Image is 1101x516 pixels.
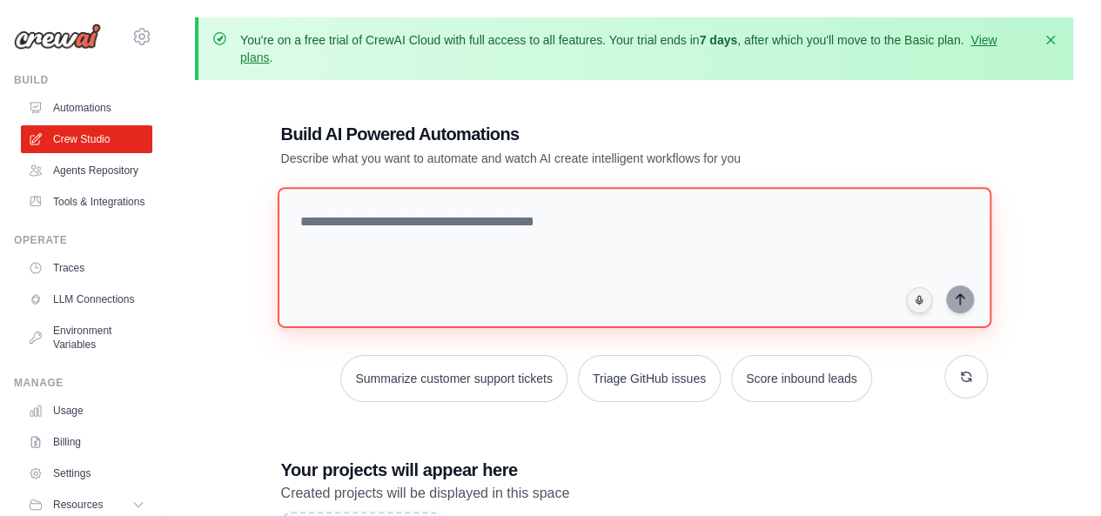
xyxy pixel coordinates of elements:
img: Logo [14,23,101,50]
button: Get new suggestions [944,355,988,399]
a: Usage [21,397,152,425]
a: Crew Studio [21,125,152,153]
a: Traces [21,254,152,282]
h3: Your projects will appear here [281,458,988,482]
button: Triage GitHub issues [578,355,721,402]
a: LLM Connections [21,285,152,313]
button: Summarize customer support tickets [340,355,567,402]
p: Created projects will be displayed in this space [281,482,988,505]
a: Automations [21,94,152,122]
div: Operate [14,233,152,247]
a: Tools & Integrations [21,188,152,216]
div: Build [14,73,152,87]
a: Settings [21,459,152,487]
button: Click to speak your automation idea [906,287,932,313]
a: Agents Repository [21,157,152,184]
a: Billing [21,428,152,456]
span: Resources [53,498,103,512]
h1: Build AI Powered Automations [281,122,866,146]
div: Manage [14,376,152,390]
p: You're on a free trial of CrewAI Cloud with full access to all features. Your trial ends in , aft... [240,31,1031,66]
p: Describe what you want to automate and watch AI create intelligent workflows for you [281,150,866,167]
button: Score inbound leads [731,355,872,402]
a: Environment Variables [21,317,152,359]
strong: 7 days [699,33,737,47]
